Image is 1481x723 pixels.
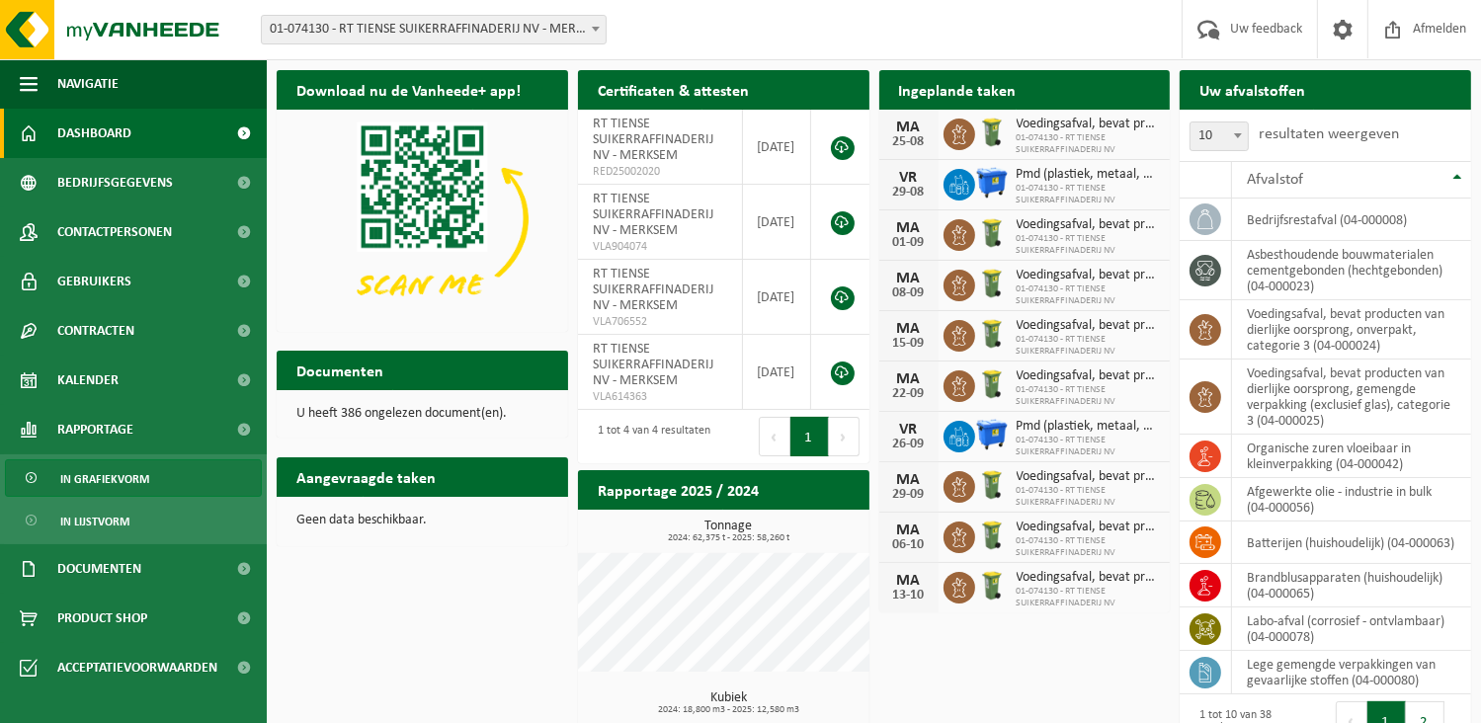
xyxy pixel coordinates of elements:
span: Voedingsafval, bevat producten van dierlijke oorsprong, onverpakt, categorie 3 [1017,520,1161,535]
span: 10 [1190,121,1249,151]
div: 06-10 [889,538,929,552]
p: U heeft 386 ongelezen document(en). [296,407,548,421]
span: 2024: 62,375 t - 2025: 58,260 t [588,533,869,543]
img: WB-0140-HPE-GN-50 [975,216,1009,250]
h2: Download nu de Vanheede+ app! [277,70,540,109]
span: Dashboard [57,109,131,158]
button: Previous [759,417,790,456]
div: 1 tot 4 van 4 resultaten [588,415,710,458]
span: 01-074130 - RT TIENSE SUIKERRAFFINADERIJ NV [1017,535,1161,559]
span: 01-074130 - RT TIENSE SUIKERRAFFINADERIJ NV [1017,233,1161,257]
span: Voedingsafval, bevat producten van dierlijke oorsprong, onverpakt, categorie 3 [1017,368,1161,384]
td: voedingsafval, bevat producten van dierlijke oorsprong, gemengde verpakking (exclusief glas), cat... [1232,360,1471,435]
span: 01-074130 - RT TIENSE SUIKERRAFFINADERIJ NV - MERKSEM [262,16,606,43]
div: 01-09 [889,236,929,250]
span: 01-074130 - RT TIENSE SUIKERRAFFINADERIJ NV [1017,334,1161,358]
span: Voedingsafval, bevat producten van dierlijke oorsprong, onverpakt, categorie 3 [1017,117,1161,132]
img: WB-0140-HPE-GN-50 [975,569,1009,602]
div: 29-08 [889,186,929,200]
h3: Tonnage [588,520,869,543]
span: Pmd (plastiek, metaal, drankkartons) (bedrijven) [1017,419,1161,435]
span: 10 [1191,122,1248,150]
td: [DATE] [743,260,811,335]
div: MA [889,522,929,538]
td: lege gemengde verpakkingen van gevaarlijke stoffen (04-000080) [1232,651,1471,694]
img: WB-0140-HPE-GN-50 [975,468,1009,502]
span: Documenten [57,544,141,594]
div: 29-09 [889,488,929,502]
span: 01-074130 - RT TIENSE SUIKERRAFFINADERIJ NV [1017,283,1161,307]
span: Kalender [57,356,119,405]
td: labo-afval (corrosief - ontvlambaar) (04-000078) [1232,607,1471,651]
div: 08-09 [889,286,929,300]
span: RED25002020 [593,164,727,180]
span: In lijstvorm [60,503,129,540]
a: In lijstvorm [5,502,262,539]
span: Bedrijfsgegevens [57,158,173,207]
div: VR [889,170,929,186]
td: asbesthoudende bouwmaterialen cementgebonden (hechtgebonden) (04-000023) [1232,241,1471,300]
div: 26-09 [889,438,929,451]
span: RT TIENSE SUIKERRAFFINADERIJ NV - MERKSEM [593,267,713,313]
span: Voedingsafval, bevat producten van dierlijke oorsprong, onverpakt, categorie 3 [1017,217,1161,233]
span: Voedingsafval, bevat producten van dierlijke oorsprong, onverpakt, categorie 3 [1017,570,1161,586]
span: Contactpersonen [57,207,172,257]
span: Navigatie [57,59,119,109]
h2: Ingeplande taken [879,70,1036,109]
td: brandblusapparaten (huishoudelijk) (04-000065) [1232,564,1471,607]
span: 2024: 18,800 m3 - 2025: 12,580 m3 [588,705,869,715]
span: 01-074130 - RT TIENSE SUIKERRAFFINADERIJ NV [1017,384,1161,408]
span: Acceptatievoorwaarden [57,643,217,692]
a: Bekijk rapportage [722,509,867,548]
span: 01-074130 - RT TIENSE SUIKERRAFFINADERIJ NV - MERKSEM [261,15,607,44]
span: Pmd (plastiek, metaal, drankkartons) (bedrijven) [1017,167,1161,183]
td: organische zuren vloeibaar in kleinverpakking (04-000042) [1232,435,1471,478]
img: WB-0140-HPE-GN-50 [975,519,1009,552]
div: 25-08 [889,135,929,149]
span: 01-074130 - RT TIENSE SUIKERRAFFINADERIJ NV [1017,485,1161,509]
span: Gebruikers [57,257,131,306]
h2: Documenten [277,351,403,389]
div: 13-10 [889,589,929,602]
div: VR [889,422,929,438]
a: In grafiekvorm [5,459,262,497]
span: Contracten [57,306,134,356]
h2: Certificaten & attesten [578,70,769,109]
span: 01-074130 - RT TIENSE SUIKERRAFFINADERIJ NV [1017,132,1161,156]
label: resultaten weergeven [1259,126,1399,142]
img: Download de VHEPlus App [277,110,568,328]
td: bedrijfsrestafval (04-000008) [1232,199,1471,241]
img: WB-1100-HPE-BE-01 [975,166,1009,200]
h2: Uw afvalstoffen [1180,70,1325,109]
span: Afvalstof [1247,172,1303,188]
button: 1 [790,417,829,456]
td: [DATE] [743,335,811,410]
div: MA [889,321,929,337]
span: VLA614363 [593,389,727,405]
img: WB-0140-HPE-GN-50 [975,317,1009,351]
span: Rapportage [57,405,133,454]
span: In grafiekvorm [60,460,149,498]
img: WB-0140-HPE-GN-50 [975,116,1009,149]
div: MA [889,472,929,488]
span: Product Shop [57,594,147,643]
img: WB-0140-HPE-GN-50 [975,267,1009,300]
span: RT TIENSE SUIKERRAFFINADERIJ NV - MERKSEM [593,342,713,388]
td: [DATE] [743,185,811,260]
span: Voedingsafval, bevat producten van dierlijke oorsprong, onverpakt, categorie 3 [1017,469,1161,485]
div: 15-09 [889,337,929,351]
div: MA [889,120,929,135]
span: Voedingsafval, bevat producten van dierlijke oorsprong, onverpakt, categorie 3 [1017,268,1161,283]
span: 01-074130 - RT TIENSE SUIKERRAFFINADERIJ NV [1017,586,1161,609]
img: WB-1100-HPE-BE-01 [975,418,1009,451]
div: MA [889,371,929,387]
div: MA [889,271,929,286]
td: batterijen (huishoudelijk) (04-000063) [1232,522,1471,564]
td: voedingsafval, bevat producten van dierlijke oorsprong, onverpakt, categorie 3 (04-000024) [1232,300,1471,360]
span: VLA706552 [593,314,727,330]
span: 01-074130 - RT TIENSE SUIKERRAFFINADERIJ NV [1017,183,1161,206]
td: [DATE] [743,110,811,185]
h3: Kubiek [588,691,869,715]
span: RT TIENSE SUIKERRAFFINADERIJ NV - MERKSEM [593,192,713,238]
button: Next [829,417,860,456]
